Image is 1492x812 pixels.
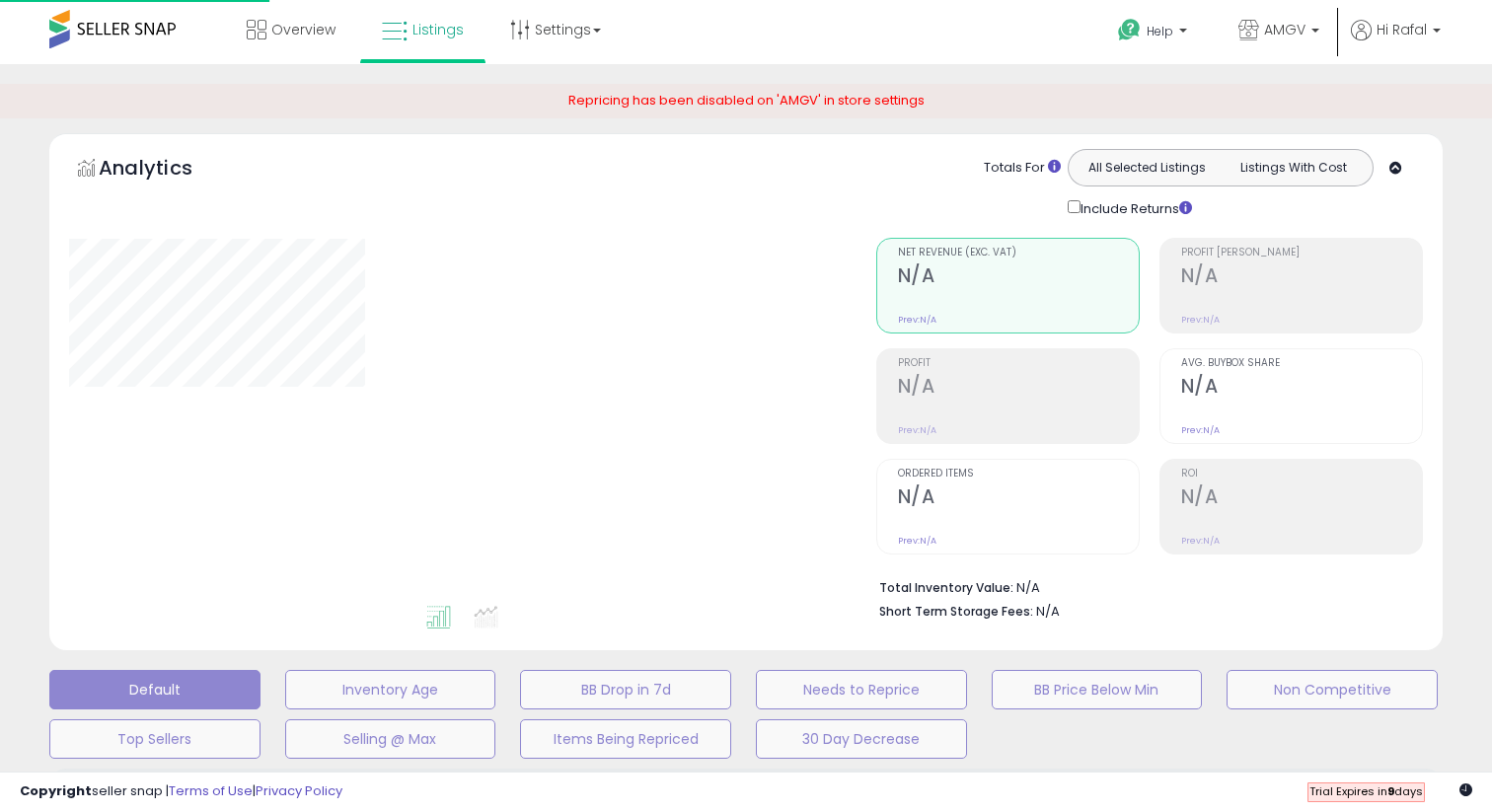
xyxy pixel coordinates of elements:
[49,670,261,709] button: Default
[520,670,731,709] button: BB Drop in 7d
[412,20,464,39] span: Listings
[898,358,1139,369] span: Profit
[1227,670,1438,709] button: Non Competitive
[285,670,496,709] button: Inventory Age
[879,574,1408,598] li: N/A
[1377,20,1427,39] span: Hi Rafal
[285,719,496,759] button: Selling @ Max
[879,603,1033,620] b: Short Term Storage Fees:
[1036,602,1060,621] span: N/A
[898,485,1139,512] h2: N/A
[1264,20,1305,39] span: AMGV
[898,264,1139,291] h2: N/A
[1181,485,1422,512] h2: N/A
[879,579,1013,596] b: Total Inventory Value:
[20,781,92,800] strong: Copyright
[898,469,1139,480] span: Ordered Items
[1181,314,1220,326] small: Prev: N/A
[1181,469,1422,480] span: ROI
[898,314,936,326] small: Prev: N/A
[1181,264,1422,291] h2: N/A
[20,782,342,801] div: seller snap | |
[271,20,336,39] span: Overview
[898,424,936,436] small: Prev: N/A
[1117,18,1142,42] i: Get Help
[1181,375,1422,402] h2: N/A
[568,91,925,110] span: Repricing has been disabled on 'AMGV' in store settings
[99,154,231,186] h5: Analytics
[898,535,936,547] small: Prev: N/A
[1220,155,1367,181] button: Listings With Cost
[1181,424,1220,436] small: Prev: N/A
[520,719,731,759] button: Items Being Repriced
[756,670,967,709] button: Needs to Reprice
[1147,23,1173,39] span: Help
[1181,358,1422,369] span: Avg. Buybox Share
[898,248,1139,258] span: Net Revenue (Exc. VAT)
[49,719,261,759] button: Top Sellers
[1053,196,1216,219] div: Include Returns
[1351,20,1441,64] a: Hi Rafal
[756,719,967,759] button: 30 Day Decrease
[984,159,1061,178] div: Totals For
[1102,3,1207,64] a: Help
[1181,248,1422,258] span: Profit [PERSON_NAME]
[1181,535,1220,547] small: Prev: N/A
[992,670,1203,709] button: BB Price Below Min
[898,375,1139,402] h2: N/A
[1074,155,1221,181] button: All Selected Listings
